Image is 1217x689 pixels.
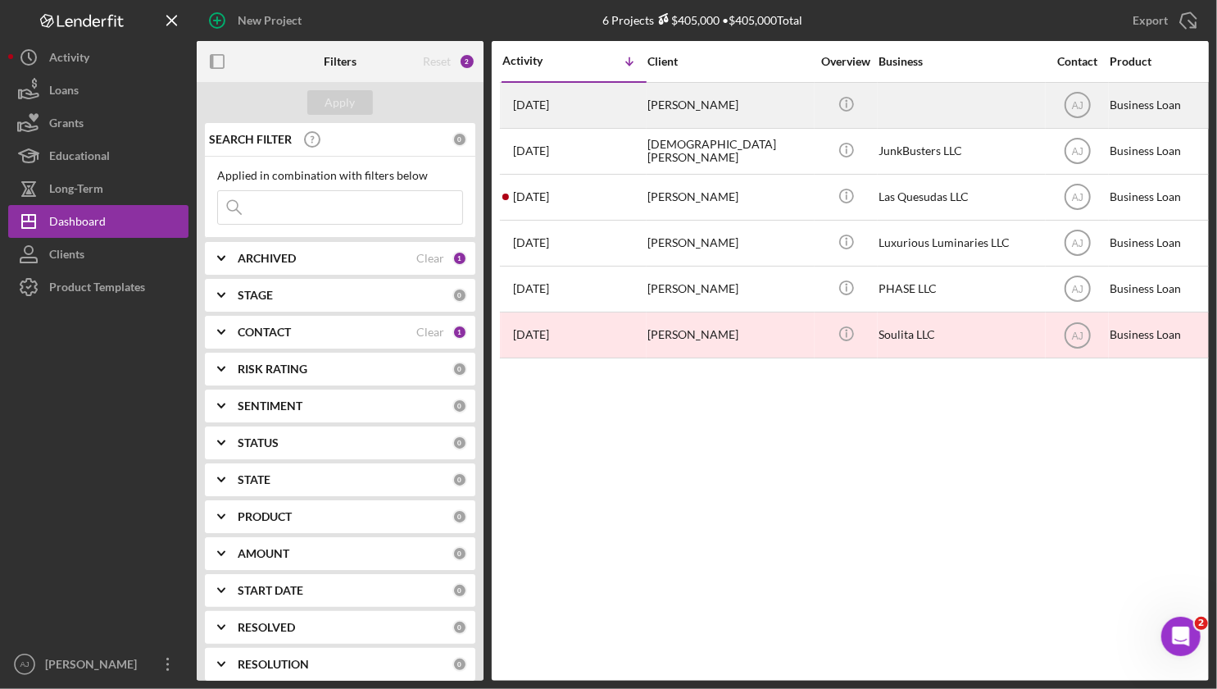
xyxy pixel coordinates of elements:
[452,472,467,487] div: 0
[197,4,318,37] button: New Project
[1195,617,1208,630] span: 2
[8,238,188,271] button: Clients
[49,74,79,111] div: Loans
[1133,4,1168,37] div: Export
[41,648,148,685] div: [PERSON_NAME]
[238,326,291,339] b: CONTACT
[452,509,467,524] div: 0
[8,107,188,139] button: Grants
[603,13,803,27] div: 6 Projects • $405,000 Total
[8,139,188,172] button: Educational
[238,658,309,671] b: RESOLUTION
[238,399,302,413] b: SENTIMENT
[238,252,296,265] b: ARCHIVED
[49,41,89,78] div: Activity
[513,144,549,157] time: 2025-08-14 19:39
[209,133,292,146] b: SEARCH FILTER
[1071,192,1083,203] text: AJ
[452,132,467,147] div: 0
[879,267,1042,311] div: PHASE LLC
[513,190,549,203] time: 2025-07-26 06:39
[238,4,302,37] div: New Project
[879,221,1042,265] div: Luxurious Luminaries LLC
[452,620,467,635] div: 0
[452,251,467,266] div: 1
[513,98,549,112] time: 2025-10-09 20:06
[647,84,811,127] div: [PERSON_NAME]
[238,289,273,302] b: STAGE
[1071,330,1083,341] text: AJ
[49,238,84,275] div: Clients
[1161,617,1201,656] iframe: Intercom live chat
[459,53,475,70] div: 2
[452,583,467,598] div: 0
[647,176,811,219] div: [PERSON_NAME]
[49,271,145,308] div: Product Templates
[1116,4,1209,37] button: Export
[452,288,467,303] div: 0
[416,326,444,339] div: Clear
[879,130,1042,173] div: JunkBusters LLC
[8,41,188,74] button: Activity
[1071,100,1083,112] text: AJ
[20,660,29,669] text: AJ
[655,13,720,27] div: $405,000
[238,436,279,449] b: STATUS
[1047,55,1108,68] div: Contact
[513,328,549,341] time: 2024-04-08 11:33
[8,205,188,238] button: Dashboard
[647,55,811,68] div: Client
[513,236,549,249] time: 2025-05-16 16:39
[879,176,1042,219] div: Las Quesudas LLC
[307,90,373,115] button: Apply
[879,55,1042,68] div: Business
[8,648,188,681] button: AJ[PERSON_NAME]
[238,363,307,376] b: RISK RATING
[49,172,103,209] div: Long-Term
[325,90,356,115] div: Apply
[452,325,467,340] div: 1
[879,313,1042,357] div: Soulita LLC
[452,362,467,376] div: 0
[452,436,467,450] div: 0
[452,657,467,672] div: 0
[513,282,549,295] time: 2025-05-07 17:27
[238,584,303,597] b: START DATE
[8,172,188,205] button: Long-Term
[452,399,467,413] div: 0
[647,313,811,357] div: [PERSON_NAME]
[238,510,292,523] b: PRODUCT
[8,74,188,107] button: Loans
[1071,238,1083,249] text: AJ
[324,55,356,68] b: Filters
[217,169,463,182] div: Applied in combination with filters below
[8,271,188,303] button: Product Templates
[1071,146,1083,157] text: AJ
[452,546,467,561] div: 0
[49,107,84,144] div: Grants
[49,139,110,176] div: Educational
[238,621,295,634] b: RESOLVED
[502,54,574,67] div: Activity
[647,221,811,265] div: [PERSON_NAME]
[49,205,106,242] div: Dashboard
[423,55,451,68] div: Reset
[647,130,811,173] div: [DEMOGRAPHIC_DATA][PERSON_NAME]
[238,473,270,486] b: STATE
[416,252,444,265] div: Clear
[647,267,811,311] div: [PERSON_NAME]
[1071,284,1083,295] text: AJ
[238,547,289,560] b: AMOUNT
[815,55,877,68] div: Overview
